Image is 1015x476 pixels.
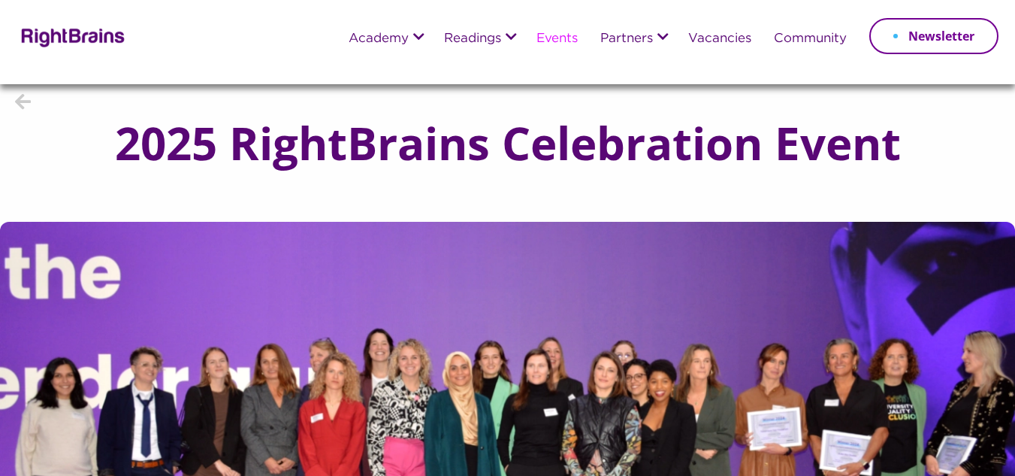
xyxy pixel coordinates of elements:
[85,118,931,168] h1: 2025 RightBrains Celebration Event
[444,32,501,46] a: Readings
[774,32,847,46] a: Community
[600,32,653,46] a: Partners
[17,26,125,47] img: Rightbrains
[349,32,409,46] a: Academy
[536,32,578,46] a: Events
[869,18,998,54] a: Newsletter
[688,32,751,46] a: Vacancies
